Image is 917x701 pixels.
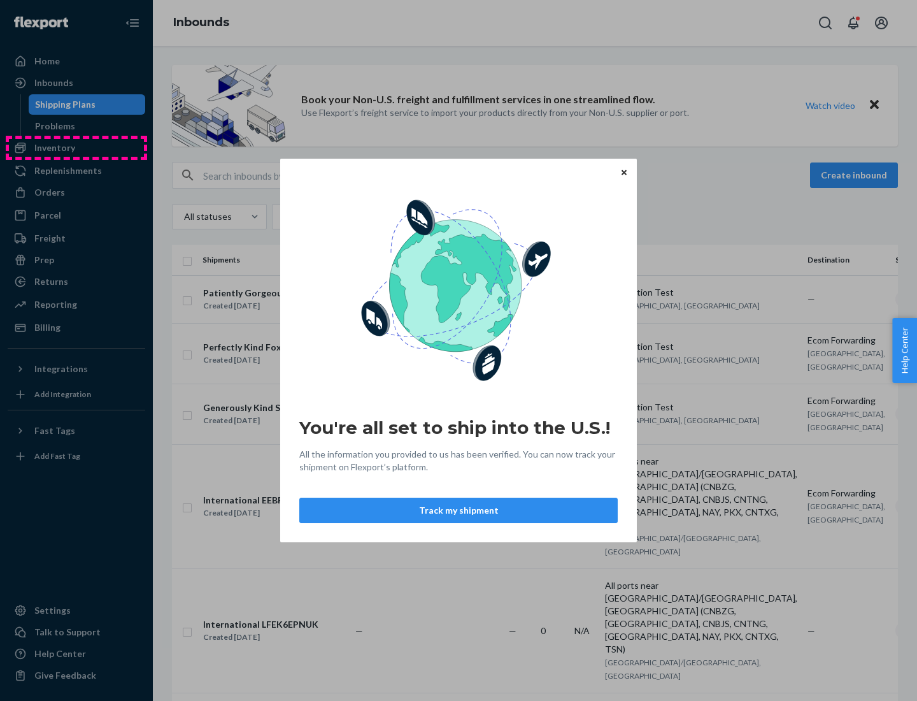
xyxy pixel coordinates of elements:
h2: You're all set to ship into the U.S.! [299,416,618,439]
span: All the information you provided to us has been verified. You can now track your shipment on Flex... [299,448,618,473]
button: Help Center [892,318,917,383]
button: Close [618,165,630,179]
button: Track my shipment [299,498,618,523]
